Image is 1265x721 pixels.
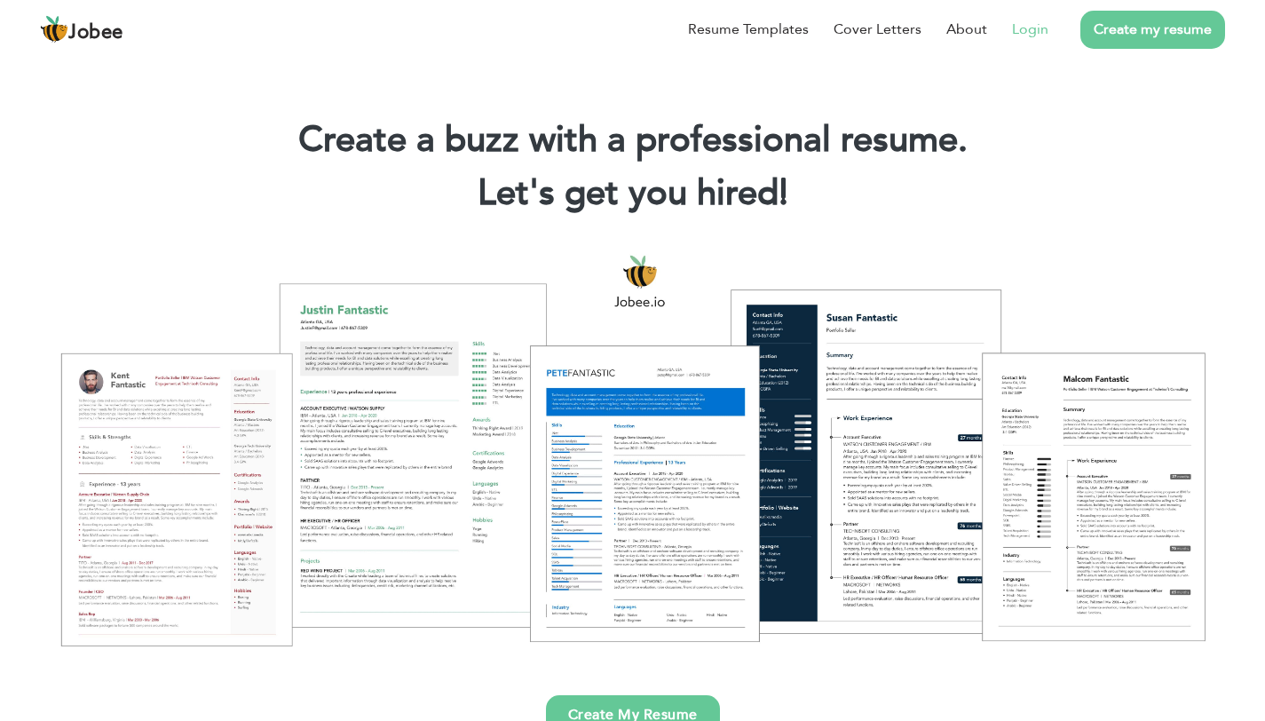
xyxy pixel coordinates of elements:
[1012,19,1048,40] a: Login
[27,117,1238,163] h1: Create a buzz with a professional resume.
[68,23,123,43] span: Jobee
[40,15,123,44] a: Jobee
[27,170,1238,217] h2: Let's
[1080,11,1225,49] a: Create my resume
[40,15,68,44] img: jobee.io
[688,19,809,40] a: Resume Templates
[779,169,787,218] span: |
[946,19,987,40] a: About
[834,19,921,40] a: Cover Letters
[565,169,788,218] span: get you hired!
